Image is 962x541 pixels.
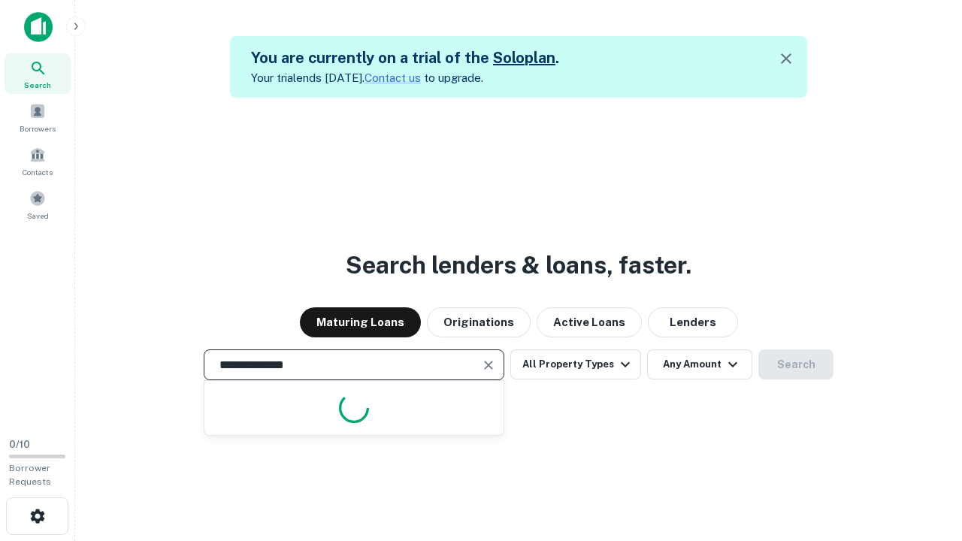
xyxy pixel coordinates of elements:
button: All Property Types [510,349,641,379]
button: Active Loans [537,307,642,337]
span: Search [24,79,51,91]
h5: You are currently on a trial of the . [251,47,559,69]
p: Your trial ends [DATE]. to upgrade. [251,69,559,87]
button: Maturing Loans [300,307,421,337]
a: Borrowers [5,97,71,138]
a: Search [5,53,71,94]
span: Saved [27,210,49,222]
button: Lenders [648,307,738,337]
h3: Search lenders & loans, faster. [346,247,691,283]
img: capitalize-icon.png [24,12,53,42]
span: Borrowers [20,122,56,134]
iframe: Chat Widget [887,421,962,493]
span: Borrower Requests [9,463,51,487]
button: Clear [478,355,499,376]
a: Saved [5,184,71,225]
button: Any Amount [647,349,752,379]
button: Originations [427,307,531,337]
a: Contact us [365,71,421,84]
span: Contacts [23,166,53,178]
span: 0 / 10 [9,439,30,450]
a: Contacts [5,141,71,181]
a: Soloplan [493,49,555,67]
